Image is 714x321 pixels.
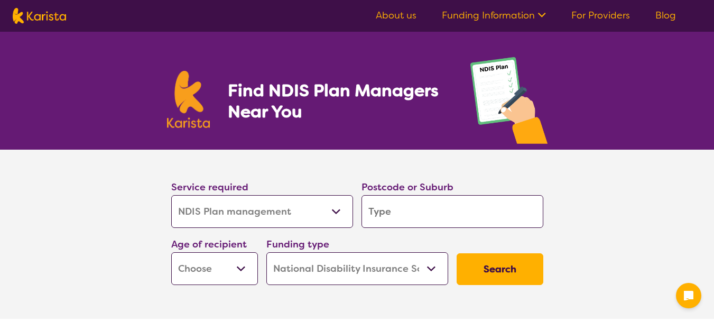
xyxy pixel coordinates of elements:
[171,238,247,251] label: Age of recipient
[361,195,543,228] input: Type
[13,8,66,24] img: Karista logo
[228,80,449,122] h1: Find NDIS Plan Managers Near You
[655,9,676,22] a: Blog
[571,9,630,22] a: For Providers
[442,9,546,22] a: Funding Information
[457,253,543,285] button: Search
[171,181,248,194] label: Service required
[470,57,548,150] img: plan-management
[361,181,453,194] label: Postcode or Suburb
[376,9,416,22] a: About us
[266,238,329,251] label: Funding type
[167,71,210,128] img: Karista logo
